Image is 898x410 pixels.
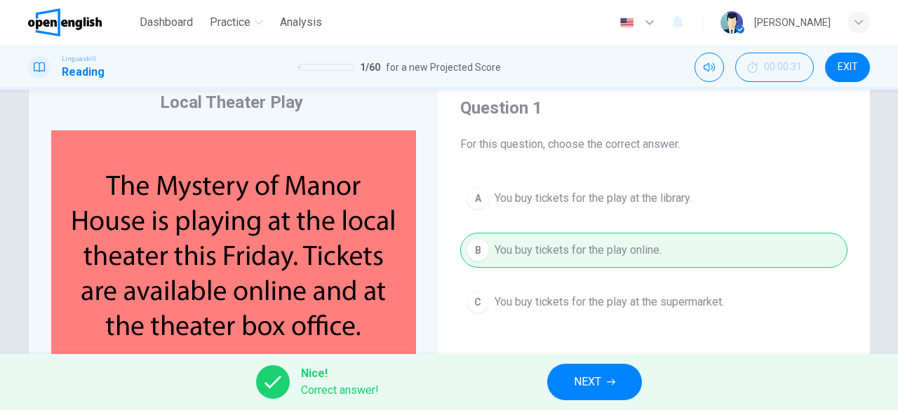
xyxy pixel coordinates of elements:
h4: Local Theater Play [160,91,303,114]
span: Linguaskill [62,54,96,64]
span: EXIT [838,62,858,73]
button: Practice [204,10,269,35]
div: Mute [695,53,724,82]
button: NEXT [547,364,642,400]
span: Nice! [301,365,379,382]
span: Correct answer! [301,382,379,399]
div: Hide [735,53,814,82]
span: Practice [210,14,250,31]
img: Profile picture [721,11,743,34]
img: en [618,18,636,28]
button: 00:00:31 [735,53,814,82]
img: OpenEnglish logo [28,8,102,36]
h4: Question 1 [460,97,847,119]
button: Dashboard [134,10,199,35]
button: EXIT [825,53,870,82]
span: NEXT [574,372,601,392]
span: Analysis [280,14,322,31]
button: Analysis [274,10,328,35]
span: Dashboard [140,14,193,31]
span: 1 / 60 [360,59,380,76]
img: undefined [51,130,416,399]
a: OpenEnglish logo [28,8,134,36]
span: 00:00:31 [764,62,802,73]
h1: Reading [62,64,105,81]
div: [PERSON_NAME] [754,14,831,31]
span: for a new Projected Score [386,59,501,76]
span: For this question, choose the correct answer. [460,136,847,153]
